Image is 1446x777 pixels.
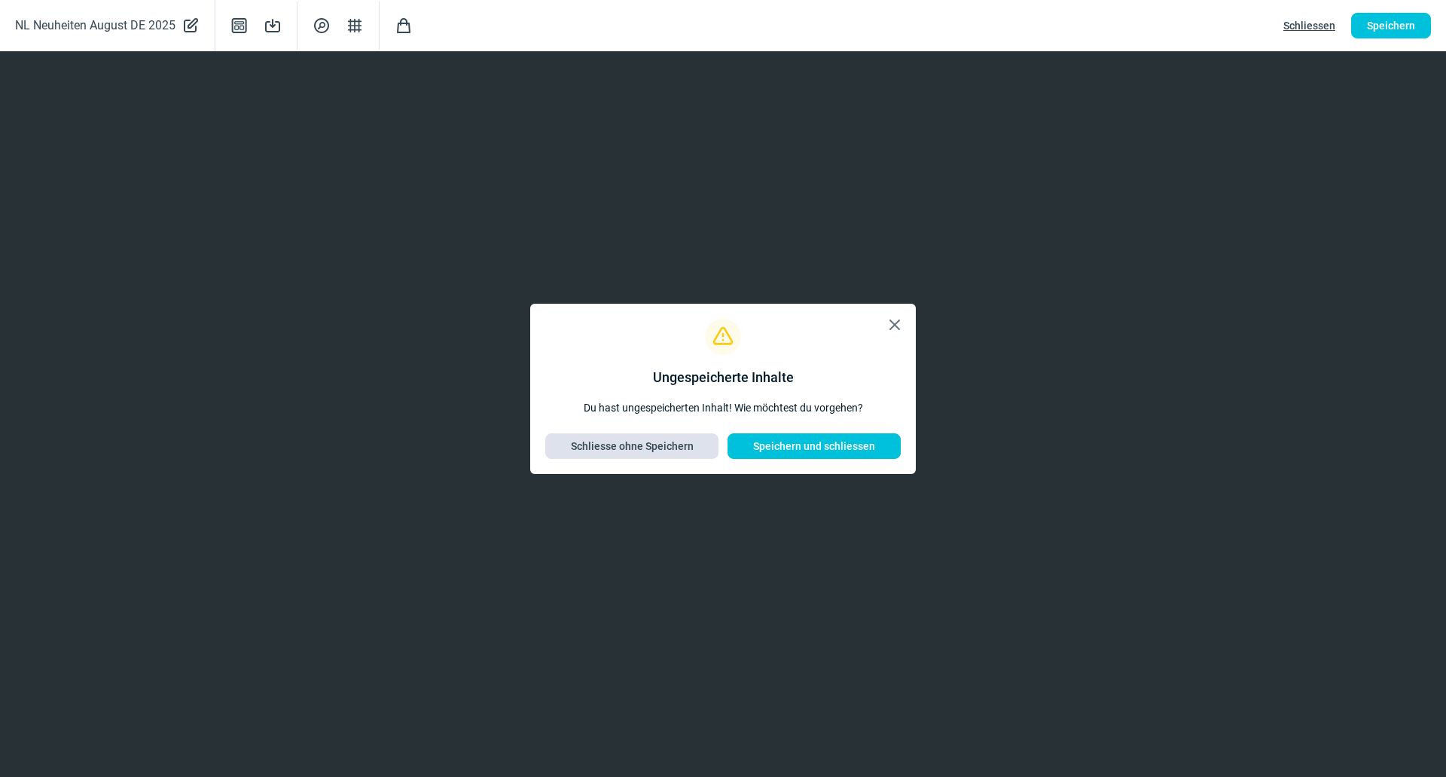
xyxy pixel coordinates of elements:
[1283,14,1335,38] span: Schliessen
[545,433,718,459] button: Schliesse ohne Speichern
[1268,13,1351,38] button: Schliessen
[753,434,875,458] span: Speichern und schliessen
[1351,13,1431,38] button: Speichern
[584,400,863,415] div: Du hast ungespeicherten Inhalt! Wie möchtest du vorgehen?
[653,367,794,388] div: Ungespeicherte Inhalte
[728,433,901,459] button: Speichern und schliessen
[1367,14,1415,38] span: Speichern
[571,434,694,458] span: Schliesse ohne Speichern
[15,15,175,36] span: NL Neuheiten August DE 2025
